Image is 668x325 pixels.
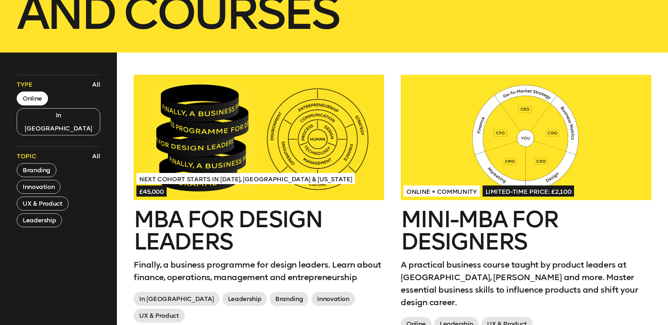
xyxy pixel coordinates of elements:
h2: Mini-MBA for Designers [401,208,651,253]
span: Branding [270,292,309,306]
p: A practical business course taught by product leaders at [GEOGRAPHIC_DATA], [PERSON_NAME] and mor... [401,259,651,309]
button: Leadership [17,213,62,227]
h2: MBA for Design Leaders [134,208,384,253]
button: In [GEOGRAPHIC_DATA] [17,108,100,135]
button: All [90,79,102,90]
span: Limited-time price: £2,100 [483,185,574,197]
span: Innovation [311,292,355,306]
span: £45,000 [136,185,167,197]
span: Topic [17,152,36,160]
button: Branding [17,163,56,177]
button: UX & Product [17,197,69,211]
span: UX & Product [134,309,185,323]
button: Innovation [17,180,61,194]
button: All [90,150,102,162]
button: Online [17,92,48,105]
span: Leadership [222,292,267,306]
span: In [GEOGRAPHIC_DATA] [134,292,220,306]
p: Finally, a business programme for design leaders. Learn about finance, operations, management and... [134,259,384,284]
span: Type [17,80,33,89]
span: Next Cohort Starts in [DATE], [GEOGRAPHIC_DATA] & [US_STATE] [136,173,355,184]
span: Online + Community [404,185,480,197]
